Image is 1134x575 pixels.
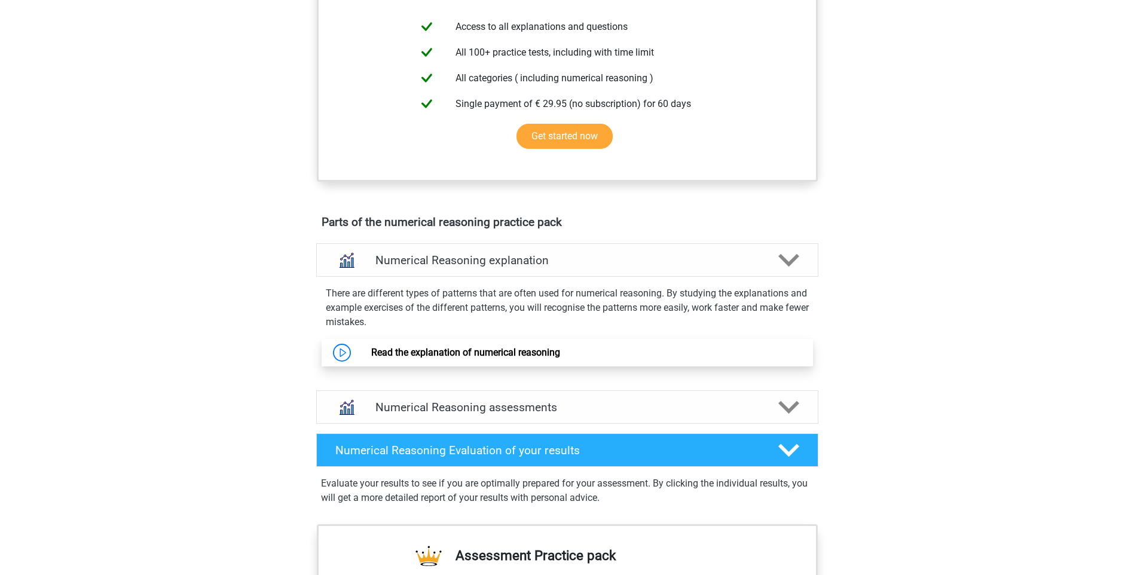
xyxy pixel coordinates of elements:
[326,286,809,329] p: There are different types of patterns that are often used for numerical reasoning. By studying th...
[516,124,613,149] a: Get started now
[375,400,759,414] h4: Numerical Reasoning assessments
[375,253,759,267] h4: Numerical Reasoning explanation
[311,433,823,467] a: Numerical Reasoning Evaluation of your results
[335,444,759,457] h4: Numerical Reasoning Evaluation of your results
[311,390,823,424] a: assessments Numerical Reasoning assessments
[331,245,362,276] img: numerical reasoning explanations
[311,243,823,277] a: explanations Numerical Reasoning explanation
[322,215,813,229] h4: Parts of the numerical reasoning practice pack
[321,476,814,505] p: Evaluate your results to see if you are optimally prepared for your assessment. By clicking the i...
[371,347,560,358] a: Read the explanation of numerical reasoning
[331,392,362,423] img: numerical reasoning assessments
